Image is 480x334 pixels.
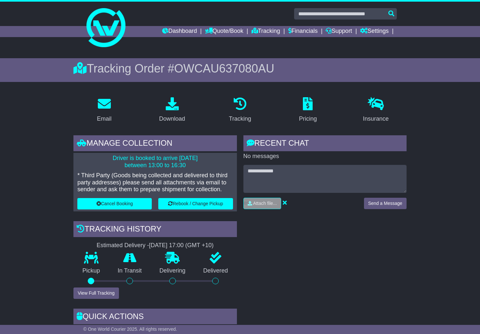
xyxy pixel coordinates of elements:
[359,95,393,126] a: Insurance
[73,267,109,274] p: Pickup
[243,153,407,160] p: No messages
[93,95,116,126] a: Email
[77,155,233,169] p: Driver is booked to arrive [DATE] between 13:00 to 16:30
[150,267,194,274] p: Delivering
[299,114,317,123] div: Pricing
[174,62,274,75] span: OWCAU637080AU
[83,327,177,332] span: © One World Courier 2025. All rights reserved.
[149,242,214,249] div: [DATE] 17:00 (GMT +10)
[158,198,233,209] button: Rebook / Change Pickup
[205,26,243,37] a: Quote/Book
[159,114,185,123] div: Download
[97,114,111,123] div: Email
[73,61,407,75] div: Tracking Order #
[229,114,251,123] div: Tracking
[363,114,389,123] div: Insurance
[326,26,352,37] a: Support
[155,95,189,126] a: Download
[162,26,197,37] a: Dashboard
[109,267,151,274] p: In Transit
[73,242,237,249] div: Estimated Delivery -
[252,26,280,37] a: Tracking
[243,135,407,153] div: RECENT CHAT
[77,172,233,193] p: * Third Party (Goods being collected and delivered to third party addresses) please send all atta...
[194,267,237,274] p: Delivered
[77,198,152,209] button: Cancel Booking
[73,287,119,299] button: View Full Tracking
[288,26,318,37] a: Financials
[225,95,255,126] a: Tracking
[364,198,407,209] button: Send a Message
[73,135,237,153] div: Manage collection
[295,95,321,126] a: Pricing
[360,26,389,37] a: Settings
[73,221,237,239] div: Tracking history
[73,309,237,326] div: Quick Actions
